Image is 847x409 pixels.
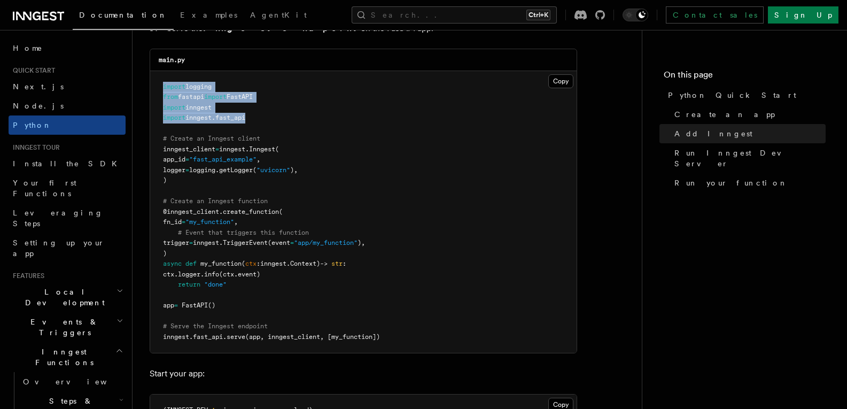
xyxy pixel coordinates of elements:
[9,38,126,58] a: Home
[163,260,182,267] span: async
[244,3,313,29] a: AgentKit
[174,302,178,309] span: =
[13,238,105,258] span: Setting up your app
[623,9,648,21] button: Toggle dark mode
[203,23,361,33] strong: Inngest endpoint
[9,272,44,280] span: Features
[13,121,52,129] span: Python
[674,109,775,120] span: Create an app
[294,239,358,246] span: "app/my_function"
[227,93,253,101] span: FastAPI
[178,93,204,101] span: fastapi
[9,77,126,96] a: Next.js
[174,3,244,29] a: Examples
[664,86,826,105] a: Python Quick Start
[670,124,826,143] a: Add Inngest
[189,333,193,341] span: .
[219,145,245,153] span: inngest
[174,271,178,278] span: .
[227,333,245,341] span: serve
[13,43,43,53] span: Home
[320,260,328,267] span: ->
[9,115,126,135] a: Python
[163,208,219,215] span: @inngest_client
[13,102,64,110] span: Node.js
[182,218,185,226] span: =
[185,166,189,174] span: =
[257,156,260,163] span: ,
[674,148,826,169] span: Run Inngest Dev Server
[178,281,200,288] span: return
[215,114,245,121] span: fast_api
[182,302,208,309] span: FastAPI
[163,145,215,153] span: inngest_client
[242,260,245,267] span: (
[9,317,116,338] span: Events & Triggers
[290,260,320,267] span: Context)
[290,239,294,246] span: =
[9,143,60,152] span: Inngest tour
[185,260,197,267] span: def
[670,173,826,192] a: Run your function
[163,135,260,142] span: # Create an Inngest client
[234,218,238,226] span: ,
[73,3,174,30] a: Documentation
[163,197,268,205] span: # Create an Inngest function
[279,208,283,215] span: (
[163,156,185,163] span: app_id
[260,260,286,267] span: inngest
[331,260,343,267] span: str
[163,83,185,90] span: import
[23,377,133,386] span: Overview
[9,282,126,312] button: Local Development
[9,233,126,263] a: Setting up your app
[9,173,126,203] a: Your first Functions
[666,6,764,24] a: Contact sales
[185,114,212,121] span: inngest
[9,203,126,233] a: Leveraging Steps
[9,287,116,308] span: Local Development
[9,342,126,372] button: Inngest Functions
[185,104,212,111] span: inngest
[223,239,268,246] span: TriggerEvent
[219,166,253,174] span: getLogger
[163,114,185,121] span: import
[9,96,126,115] a: Node.js
[204,93,227,101] span: import
[249,145,275,153] span: Inngest
[664,68,826,86] h4: On this page
[163,333,189,341] span: inngest
[768,6,838,24] a: Sign Up
[185,156,189,163] span: =
[200,260,242,267] span: my_function
[245,333,380,341] span: (app, inngest_client, [my_function])
[163,271,174,278] span: ctx
[223,333,227,341] span: .
[275,145,279,153] span: (
[245,145,249,153] span: .
[200,271,204,278] span: .
[193,239,223,246] span: inngest.
[670,105,826,124] a: Create an app
[163,250,167,257] span: )
[253,166,257,174] span: (
[668,90,796,101] span: Python Quick Start
[9,66,55,75] span: Quick start
[204,271,219,278] span: info
[13,159,123,168] span: Install the SDK
[13,82,64,91] span: Next.js
[208,302,215,309] span: ()
[257,260,260,267] span: :
[250,11,307,19] span: AgentKit
[212,114,215,121] span: .
[9,312,126,342] button: Events & Triggers
[13,179,76,198] span: Your first Functions
[352,6,557,24] button: Search...Ctrl+K
[268,239,290,246] span: (event
[163,239,189,246] span: trigger
[674,128,752,139] span: Add Inngest
[189,156,257,163] span: "fast_api_example"
[358,239,365,246] span: ),
[163,302,174,309] span: app
[189,239,193,246] span: =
